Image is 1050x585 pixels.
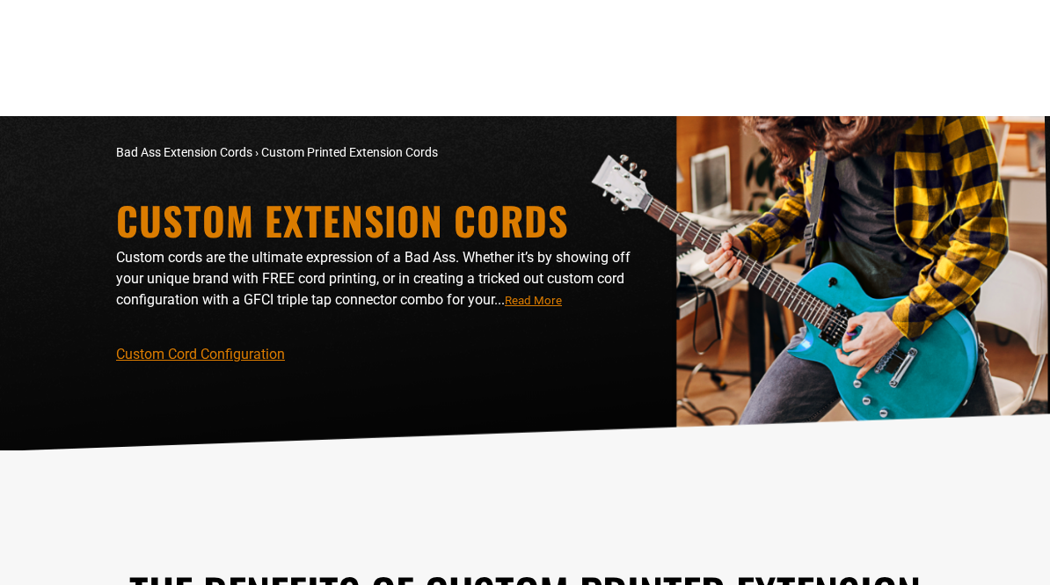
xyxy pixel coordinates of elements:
[116,201,653,240] h1: Custom Extension Cords
[505,294,562,307] span: Read More
[116,346,285,362] a: Custom Cord Configuration
[255,145,259,159] span: ›
[116,143,653,162] nav: breadcrumbs
[116,247,653,311] p: Custom cords are the ultimate expression of a Bad Ass. Whether it’s by showing off your unique br...
[116,145,252,159] a: Bad Ass Extension Cords
[261,145,438,159] span: Custom Printed Extension Cords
